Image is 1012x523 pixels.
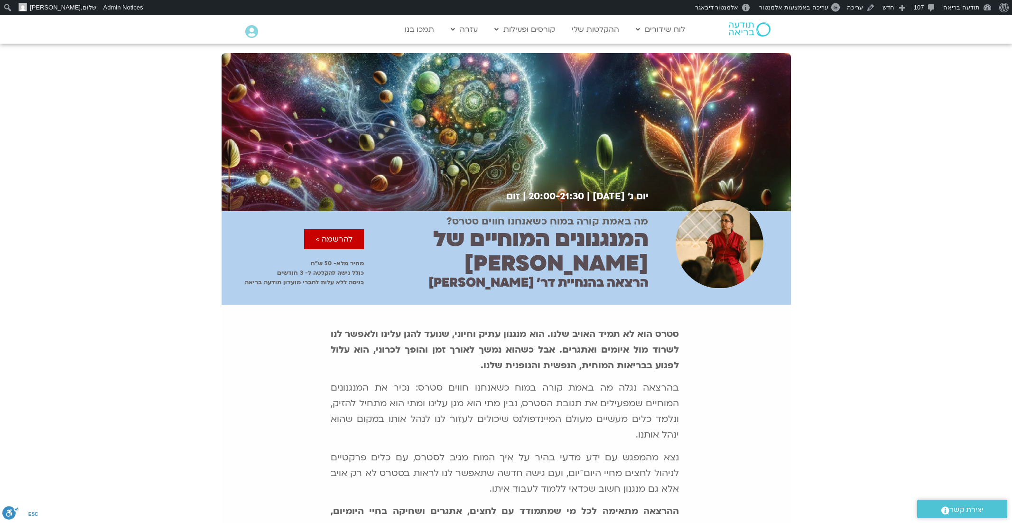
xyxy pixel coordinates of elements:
p: בהרצאה נגלה מה באמת קורה במוח כשאנחנו חווים סטרס: נכיר את המנגנונים המוחיים שמפעילים את תגובת הסט... [331,380,679,443]
span: להרשמה > [316,235,353,243]
h2: יום ג׳ [DATE] | 20:00-21:30 | זום [499,191,649,202]
h2: המנגנונים המוחיים של [PERSON_NAME] [364,227,649,276]
a: קורסים ופעילות [490,20,560,38]
b: סטרס הוא לא תמיד האויב שלנו. הוא מנגנון עתיק וחיוני, שנועד להגן עלינו ולאפשר לנו לשרוד מול איומים... [331,328,679,372]
a: להרשמה > [304,229,364,249]
p: מחיר מלא- 50 ש״ח כולל גישה להקלטה ל- 3 חודשים כניסה ללא עלות לחברי מועדון תודעה בריאה [222,259,364,287]
span: [PERSON_NAME] [30,4,81,11]
a: תמכו בנו [400,20,439,38]
a: יצירת קשר [917,500,1007,518]
a: ההקלטות שלי [567,20,624,38]
span: יצירת קשר [949,504,984,516]
a: לוח שידורים [631,20,690,38]
h2: הרצאה בהנחיית דר׳ [PERSON_NAME] [428,276,649,290]
span: עריכה באמצעות אלמנטור [759,4,828,11]
img: תודעה בריאה [729,22,771,37]
h2: מה באמת קורה במוח כשאנחנו חווים סטרס? [446,216,648,227]
a: עזרה [446,20,483,38]
p: נצא מהמפגש עם ידע מדעי בהיר על איך המוח מגיב לסטרס, עם כלים פרקטיים לניהול לחצים מחיי היום־יום, ו... [331,450,679,497]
